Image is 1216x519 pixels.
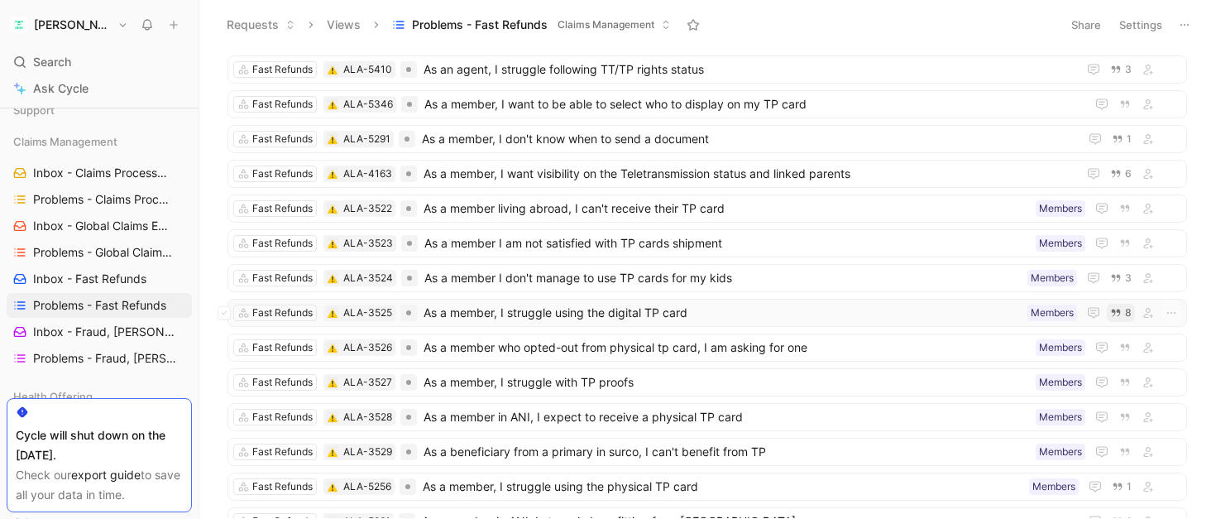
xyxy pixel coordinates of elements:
[327,99,338,110] div: ⚠️
[327,411,338,423] div: ⚠️
[252,235,313,252] div: Fast Refunds
[1039,235,1082,252] div: Members
[327,168,338,180] div: ⚠️
[328,309,338,319] img: ⚠️
[343,96,393,113] div: ALA-5346
[319,12,368,37] button: Views
[7,346,192,371] a: Problems - Fraud, [PERSON_NAME] & [PERSON_NAME]
[7,187,192,212] a: Problems - Claims Processing
[227,403,1187,431] a: Fast Refunds⚠️ALA-3528As a member in ANI, I expect to receive a physical TP cardMembers
[328,448,338,458] img: ⚠️
[227,55,1187,84] a: Fast Refunds⚠️ALA-5410As an agent, I struggle following TT/TP rights status3
[11,17,27,33] img: Alan
[343,166,392,182] div: ALA-4163
[7,98,192,123] div: Support
[33,79,89,99] span: Ask Cycle
[1108,478,1135,496] button: 1
[343,305,392,321] div: ALA-3525
[424,338,1029,358] span: As a member who opted-out from physical tp card, I am asking for one
[327,342,338,353] div: ⚠️
[1125,308,1132,318] span: 8
[33,324,177,340] span: Inbox - Fraud, [PERSON_NAME] & [PERSON_NAME]
[1031,305,1074,321] div: Members
[16,425,183,465] div: Cycle will shut down on the [DATE].
[424,233,1029,253] span: As a member I am not satisfied with TP cards shipment
[71,468,141,482] a: export guide
[7,384,192,414] div: Health Offering
[328,65,338,75] img: ⚠️
[1107,269,1135,287] button: 3
[227,473,1187,501] a: Fast Refunds⚠️ALA-5256As a member, I struggle using the physical TP cardMembers1
[16,465,183,505] div: Check our to save all your data in time.
[33,218,172,234] span: Inbox - Global Claims Experience
[1107,304,1135,322] button: 8
[343,444,392,460] div: ALA-3529
[328,483,338,493] img: ⚠️
[424,407,1029,427] span: As a member in ANI, I expect to receive a physical TP card
[227,334,1187,362] a: Fast Refunds⚠️ALA-3526As a member who opted-out from physical tp card, I am asking for oneMembers
[558,17,654,33] span: Claims Management
[412,17,548,33] span: Problems - Fast Refunds
[1031,270,1074,286] div: Members
[327,64,338,75] button: ⚠️
[328,170,338,180] img: ⚠️
[227,438,1187,466] a: Fast Refunds⚠️ALA-3529As a beneficiary from a primary in surco, I can't benefit from TPMembers
[328,274,338,284] img: ⚠️
[7,161,192,185] a: Inbox - Claims Processing
[1125,273,1132,283] span: 3
[1032,478,1075,495] div: Members
[327,203,338,214] button: ⚠️
[227,195,1187,223] a: Fast Refunds⚠️ALA-3522As a member living abroad, I can't receive their TP cardMembers
[7,129,192,154] div: Claims Management
[343,235,393,252] div: ALA-3523
[328,204,338,214] img: ⚠️
[385,12,678,37] button: Problems - Fast RefundsClaims Management
[227,229,1187,257] a: Fast Refunds⚠️ALA-3523As a member I am not satisfied with TP cards shipmentMembers
[424,164,1070,184] span: As a member, I want visibility on the Teletransmission status and linked parents
[343,61,392,78] div: ALA-5410
[13,388,93,405] span: Health Offering
[328,135,338,145] img: ⚠️
[1127,134,1132,144] span: 1
[7,384,192,409] div: Health Offering
[327,446,338,458] div: ⚠️
[1107,165,1135,183] button: 6
[328,239,338,249] img: ⚠️
[7,214,192,238] a: Inbox - Global Claims Experience
[34,17,111,32] h1: [PERSON_NAME]
[252,305,313,321] div: Fast Refunds
[227,264,1187,292] a: Fast Refunds⚠️ALA-3524As a member I don't manage to use TP cards for my kidsMembers3
[7,76,192,101] a: Ask Cycle
[7,129,192,371] div: Claims ManagementInbox - Claims ProcessingProblems - Claims ProcessingInbox - Global Claims Exper...
[33,52,71,72] span: Search
[327,377,338,388] button: ⚠️
[252,131,313,147] div: Fast Refunds
[328,413,338,423] img: ⚠️
[1127,482,1132,492] span: 1
[327,481,338,493] button: ⚠️
[327,238,338,249] div: ⚠️
[227,160,1187,188] a: Fast Refunds⚠️ALA-4163As a member, I want visibility on the Teletransmission status and linked pa...
[343,409,392,425] div: ALA-3528
[327,133,338,145] div: ⚠️
[252,478,313,495] div: Fast Refunds
[7,293,192,318] a: Problems - Fast Refunds
[13,133,117,150] span: Claims Management
[33,191,171,208] span: Problems - Claims Processing
[1108,130,1135,148] button: 1
[252,166,313,182] div: Fast Refunds
[1039,339,1082,356] div: Members
[33,271,146,287] span: Inbox - Fast Refunds
[13,102,55,118] span: Support
[252,61,313,78] div: Fast Refunds
[227,299,1187,327] a: Fast Refunds⚠️ALA-3525As a member, I struggle using the digital TP cardMembers8
[1064,13,1108,36] button: Share
[33,165,170,181] span: Inbox - Claims Processing
[252,409,313,425] div: Fast Refunds
[1039,200,1082,217] div: Members
[327,272,338,284] button: ⚠️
